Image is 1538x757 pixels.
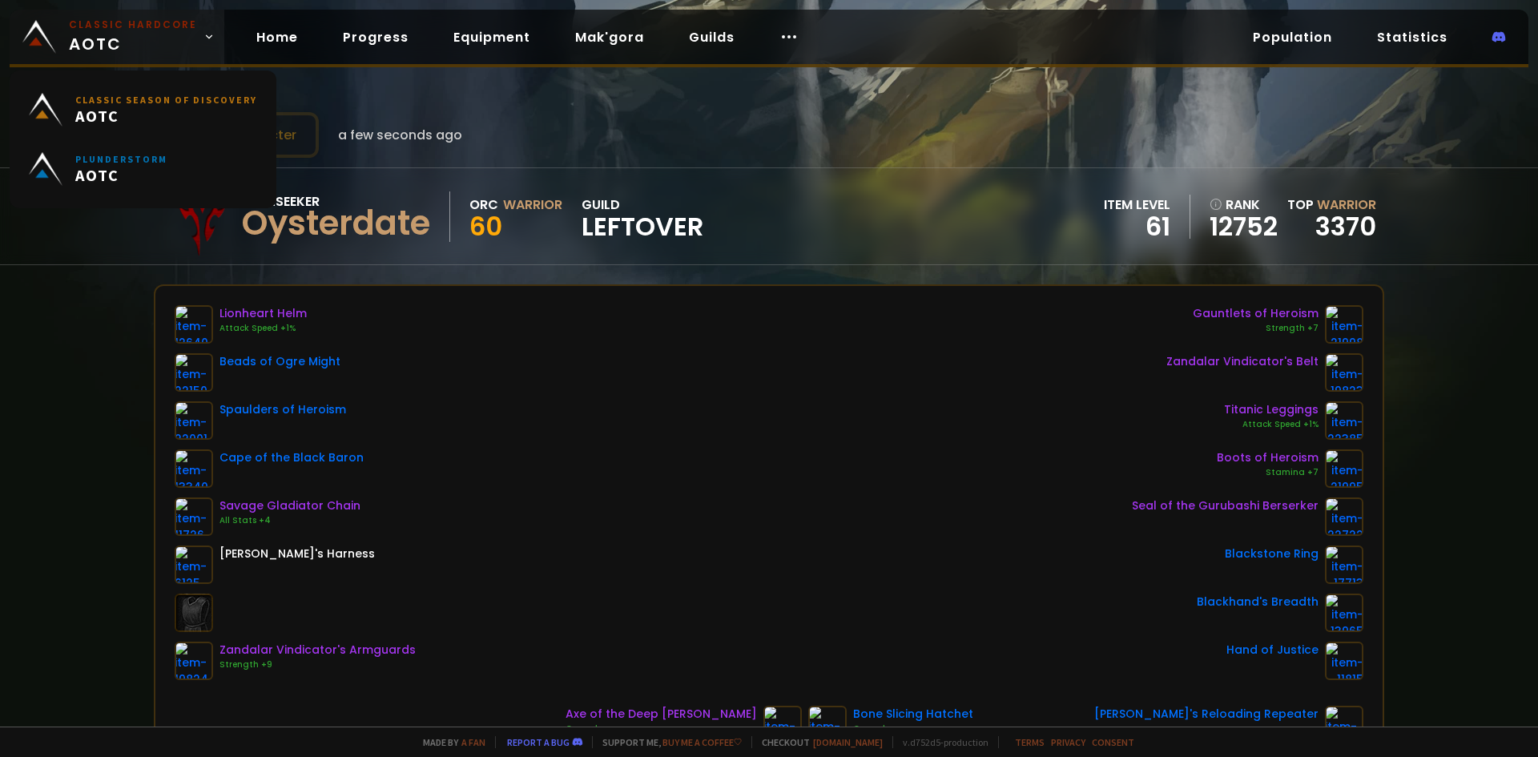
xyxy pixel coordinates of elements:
[1325,353,1363,392] img: item-19823
[582,215,703,239] span: LEFTOVER
[1132,497,1319,514] div: Seal of the Gurubashi Berserker
[1287,195,1376,215] div: Top
[1193,305,1319,322] div: Gauntlets of Heroism
[1225,546,1319,562] div: Blackstone Ring
[69,18,197,56] span: AOTC
[1051,736,1085,748] a: Privacy
[1193,322,1319,335] div: Strength +7
[10,10,224,64] a: Classic HardcoreAOTC
[219,658,416,671] div: Strength +9
[1315,208,1376,244] a: 3370
[175,497,213,536] img: item-11726
[1325,642,1363,680] img: item-11815
[175,353,213,392] img: item-22150
[503,195,562,215] div: Warrior
[75,165,167,185] span: AOTC
[175,642,213,680] img: item-19824
[1325,706,1363,744] img: item-22347
[813,736,883,748] a: [DOMAIN_NAME]
[1224,418,1319,431] div: Attack Speed +1%
[1197,594,1319,610] div: Blackhand's Breadth
[1224,401,1319,418] div: Titanic Leggings
[1217,449,1319,466] div: Boots of Heroism
[330,21,421,54] a: Progress
[662,736,742,748] a: Buy me a coffee
[441,21,543,54] a: Equipment
[592,736,742,748] span: Support me,
[338,125,462,145] span: a few seconds ago
[676,21,747,54] a: Guilds
[75,106,257,126] span: AOTC
[75,153,167,165] small: Plunderstorm
[175,305,213,344] img: item-12640
[69,18,197,32] small: Classic Hardcore
[507,736,570,748] a: Report a bug
[19,80,267,139] a: Classic Season of DiscoveryAOTC
[1210,195,1278,215] div: rank
[219,305,307,322] div: Lionheart Helm
[1104,195,1170,215] div: item level
[892,736,988,748] span: v. d752d5 - production
[1092,736,1134,748] a: Consent
[853,706,973,723] div: Bone Slicing Hatchet
[562,21,657,54] a: Mak'gora
[219,401,346,418] div: Spaulders of Heroism
[1325,449,1363,488] img: item-21995
[469,208,502,244] span: 60
[1015,736,1045,748] a: Terms
[1325,305,1363,344] img: item-21998
[1166,353,1319,370] div: Zandalar Vindicator's Belt
[582,195,703,239] div: guild
[175,449,213,488] img: item-13340
[1240,21,1345,54] a: Population
[1325,594,1363,632] img: item-13965
[1104,215,1170,239] div: 61
[1364,21,1460,54] a: Statistics
[219,353,340,370] div: Beads of Ogre Might
[219,514,360,527] div: All Stats +4
[1325,497,1363,536] img: item-22722
[461,736,485,748] a: a fan
[219,322,307,335] div: Attack Speed +1%
[19,139,267,199] a: PlunderstormAOTC
[242,211,430,236] div: Oysterdate
[219,546,375,562] div: [PERSON_NAME]'s Harness
[1317,195,1376,214] span: Warrior
[566,723,757,735] div: Crusader
[808,706,847,744] img: item-18737
[1226,642,1319,658] div: Hand of Justice
[175,546,213,584] img: item-6125
[219,497,360,514] div: Savage Gladiator Chain
[853,723,973,735] div: Crusader
[469,195,498,215] div: Orc
[244,21,311,54] a: Home
[413,736,485,748] span: Made by
[1325,546,1363,584] img: item-17713
[1210,215,1278,239] a: 12752
[75,94,257,106] small: Classic Season of Discovery
[1217,466,1319,479] div: Stamina +7
[566,706,757,723] div: Axe of the Deep [PERSON_NAME]
[1094,706,1319,723] div: [PERSON_NAME]'s Reloading Repeater
[1325,401,1363,440] img: item-22385
[242,191,430,211] div: Soulseeker
[219,449,364,466] div: Cape of the Black Baron
[751,736,883,748] span: Checkout
[175,401,213,440] img: item-22001
[219,642,416,658] div: Zandalar Vindicator's Armguards
[763,706,802,744] img: item-811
